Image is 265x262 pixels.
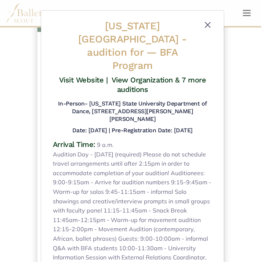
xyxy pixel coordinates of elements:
h5: - [US_STATE] State University Department of Dance, [STREET_ADDRESS][PERSON_NAME][PERSON_NAME] [53,100,212,123]
span: audition for [87,46,143,58]
span: [US_STATE][GEOGRAPHIC_DATA] - [79,20,187,58]
h4: Arrival Time: [53,140,95,149]
h5: Pre-Registration Date: [DATE] [112,127,193,134]
a: Visit Website | [59,75,108,84]
a: View Organization & 7 more auditions [112,75,206,94]
span: — BFA Program [112,46,178,71]
span: 9 a.m. [97,141,114,148]
span: In-Person [58,100,85,107]
h5: Date: [DATE] | [72,127,110,134]
button: Close [203,21,212,29]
